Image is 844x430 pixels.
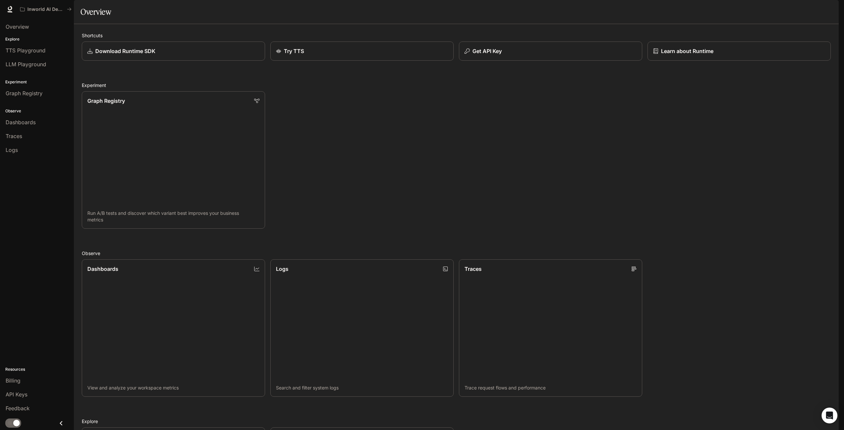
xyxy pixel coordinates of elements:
button: Get API Key [459,42,642,61]
a: Try TTS [270,42,454,61]
a: DashboardsView and analyze your workspace metrics [82,259,265,397]
a: LogsSearch and filter system logs [270,259,454,397]
p: Traces [465,265,482,273]
a: Graph RegistryRun A/B tests and discover which variant best improves your business metrics [82,91,265,229]
h2: Explore [82,418,831,425]
a: Learn about Runtime [648,42,831,61]
p: Search and filter system logs [276,385,448,391]
h2: Observe [82,250,831,257]
p: Try TTS [284,47,304,55]
p: Get API Key [472,47,502,55]
h2: Experiment [82,82,831,89]
p: View and analyze your workspace metrics [87,385,259,391]
a: Download Runtime SDK [82,42,265,61]
p: Trace request flows and performance [465,385,637,391]
p: Graph Registry [87,97,125,105]
p: Dashboards [87,265,118,273]
p: Inworld AI Demos [27,7,64,12]
div: Open Intercom Messenger [822,408,837,423]
h2: Shortcuts [82,32,831,39]
p: Run A/B tests and discover which variant best improves your business metrics [87,210,259,223]
a: TracesTrace request flows and performance [459,259,642,397]
p: Learn about Runtime [661,47,713,55]
h1: Overview [80,5,111,18]
p: Download Runtime SDK [95,47,155,55]
button: All workspaces [17,3,75,16]
p: Logs [276,265,288,273]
